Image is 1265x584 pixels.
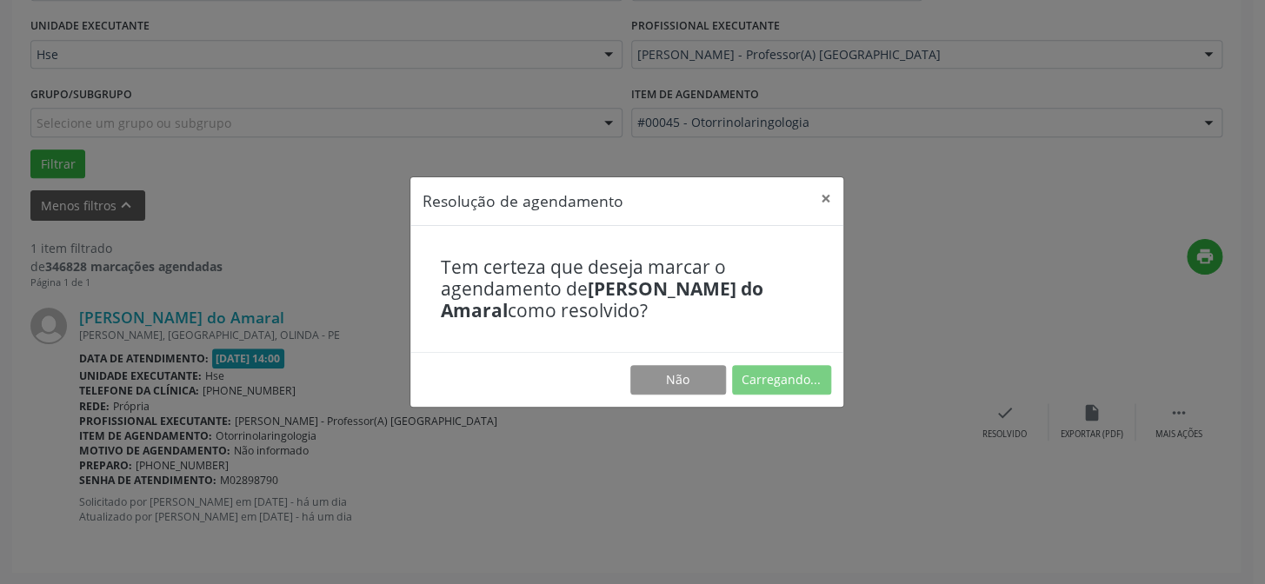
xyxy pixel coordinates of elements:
h5: Resolução de agendamento [423,189,623,212]
button: Não [630,365,726,395]
button: Carregando... [732,365,831,395]
button: Close [809,177,843,220]
b: [PERSON_NAME] do Amaral [441,276,763,322]
h4: Tem certeza que deseja marcar o agendamento de como resolvido? [441,256,813,322]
